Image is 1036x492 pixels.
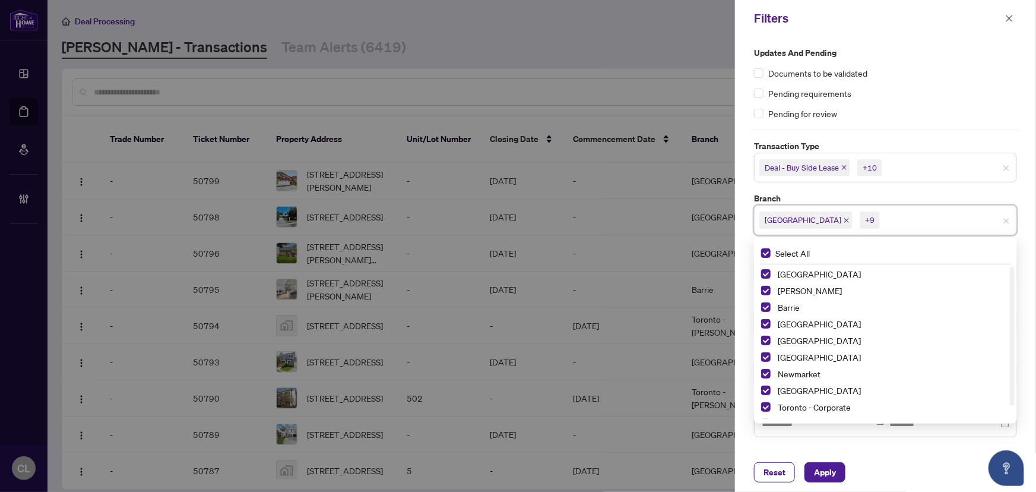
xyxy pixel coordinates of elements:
[768,107,837,120] span: Pending for review
[761,352,771,362] span: Select Mississauga
[778,335,861,346] span: [GEOGRAPHIC_DATA]
[761,319,771,329] span: Select Burlington
[768,67,867,80] span: Documents to be validated
[773,267,1010,281] span: Richmond Hill
[768,87,851,100] span: Pending requirements
[759,159,850,176] span: Deal - Buy Side Lease
[761,369,771,379] span: Select Newmarket
[773,333,1010,348] span: Durham
[989,450,1024,486] button: Open asap
[773,417,1010,431] span: Toronto - Don Mills
[844,217,850,223] span: close
[763,463,785,482] span: Reset
[773,317,1010,331] span: Burlington
[778,318,861,329] span: [GEOGRAPHIC_DATA]
[773,283,1010,298] span: Vaughan
[754,10,1002,27] div: Filters
[773,383,1010,398] span: Ottawa
[865,214,875,226] div: +9
[778,285,842,296] span: [PERSON_NAME]
[773,400,1010,414] span: Toronto - Corporate
[778,269,861,279] span: [GEOGRAPHIC_DATA]
[778,302,800,313] span: Barrie
[761,386,771,395] span: Select Ottawa
[765,214,841,226] span: [GEOGRAPHIC_DATA]
[765,162,839,174] span: Deal - Buy Side Lease
[773,367,1010,381] span: Newmarket
[771,247,815,260] span: Select All
[1003,217,1010,225] span: close
[754,192,1017,205] label: Branch
[841,165,847,171] span: close
[759,212,853,228] span: Richmond Hill
[814,463,836,482] span: Apply
[754,140,1017,153] label: Transaction Type
[778,418,877,429] span: Toronto - [PERSON_NAME]
[754,462,795,482] button: Reset
[761,336,771,345] span: Select Durham
[773,300,1010,314] span: Barrie
[761,302,771,312] span: Select Barrie
[754,46,1017,59] label: Updates and Pending
[778,385,861,396] span: [GEOGRAPHIC_DATA]
[863,162,877,174] div: +10
[804,462,845,482] button: Apply
[761,402,771,412] span: Select Toronto - Corporate
[778,352,861,362] span: [GEOGRAPHIC_DATA]
[761,269,771,279] span: Select Richmond Hill
[1003,165,1010,172] span: close
[773,350,1010,364] span: Mississauga
[1005,14,1013,23] span: close
[761,286,771,295] span: Select Vaughan
[778,402,851,412] span: Toronto - Corporate
[778,368,820,379] span: Newmarket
